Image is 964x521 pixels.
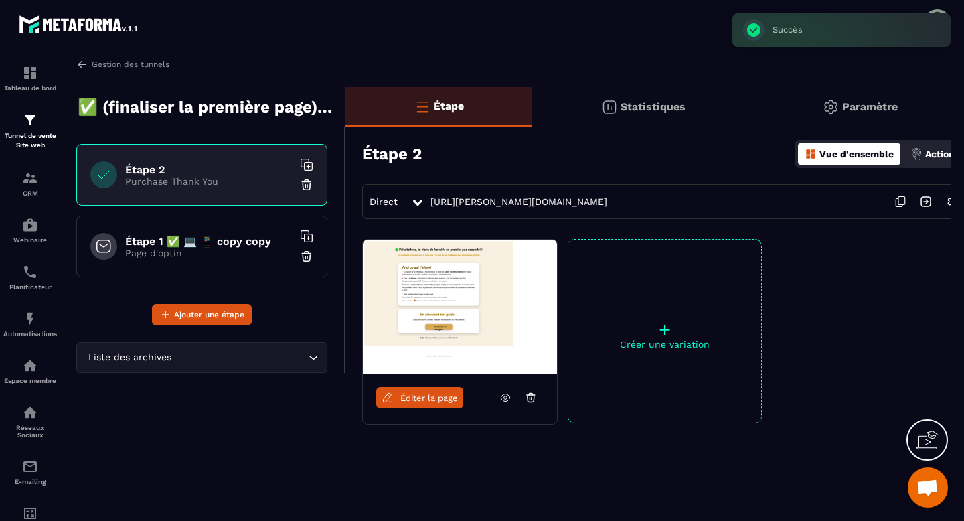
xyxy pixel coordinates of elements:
[910,148,922,160] img: actions.d6e523a2.png
[842,100,898,113] p: Paramètre
[76,58,169,70] a: Gestion des tunnels
[3,160,57,207] a: formationformationCRM
[125,235,293,248] h6: Étape 1 ✅ 💻 📱 copy copy
[805,148,817,160] img: dashboard-orange.40269519.svg
[3,478,57,486] p: E-mailing
[22,311,38,327] img: automations
[3,190,57,197] p: CRM
[3,301,57,348] a: automationsautomationsAutomatisations
[3,394,57,449] a: social-networksocial-networkRéseaux Sociaux
[621,100,686,113] p: Statistiques
[125,176,293,187] p: Purchase Thank You
[3,254,57,301] a: schedulerschedulerPlanificateur
[568,320,761,339] p: +
[3,207,57,254] a: automationsautomationsWebinaire
[913,189,939,214] img: arrow-next.bcc2205e.svg
[19,12,139,36] img: logo
[22,217,38,233] img: automations
[400,393,458,403] span: Éditer la page
[819,149,894,159] p: Vue d'ensemble
[3,131,57,150] p: Tunnel de vente Site web
[908,467,948,508] div: Ouvrir le chat
[300,178,313,192] img: trash
[76,342,327,373] div: Search for option
[414,98,430,115] img: bars-o.4a397970.svg
[601,99,617,115] img: stats.20deebd0.svg
[3,348,57,394] a: automationsautomationsEspace membre
[85,350,174,365] span: Liste des archives
[3,55,57,102] a: formationformationTableau de bord
[174,350,305,365] input: Search for option
[22,459,38,475] img: email
[152,304,252,325] button: Ajouter une étape
[22,264,38,280] img: scheduler
[363,240,557,374] img: image
[3,377,57,384] p: Espace membre
[3,236,57,244] p: Webinaire
[370,196,398,207] span: Direct
[125,248,293,258] p: Page d'optin
[22,170,38,186] img: formation
[125,163,293,176] h6: Étape 2
[174,308,244,321] span: Ajouter une étape
[434,100,464,113] p: Étape
[22,65,38,81] img: formation
[376,387,463,408] a: Éditer la page
[3,102,57,160] a: formationformationTunnel de vente Site web
[22,358,38,374] img: automations
[3,84,57,92] p: Tableau de bord
[3,449,57,496] a: emailemailE-mailing
[3,424,57,439] p: Réseaux Sociaux
[823,99,839,115] img: setting-gr.5f69749f.svg
[430,196,607,207] a: [URL][PERSON_NAME][DOMAIN_NAME]
[3,283,57,291] p: Planificateur
[76,58,88,70] img: arrow
[925,149,959,159] p: Actions
[78,94,335,121] p: ✅ (finaliser la première page) Landing Page - Capture 📒 🎁 Guide Offert Core - Copy
[3,330,57,338] p: Automatisations
[22,112,38,128] img: formation
[362,145,422,163] h3: Étape 2
[568,339,761,350] p: Créer une variation
[300,250,313,263] img: trash
[22,404,38,421] img: social-network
